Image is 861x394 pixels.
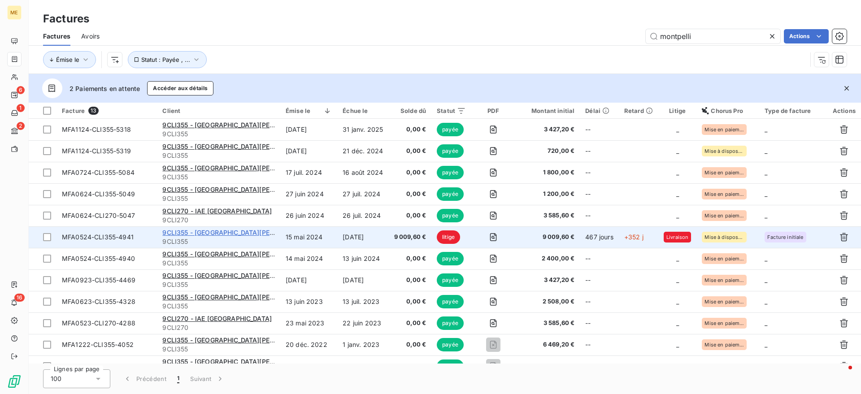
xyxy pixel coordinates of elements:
[676,190,679,198] span: _
[521,168,575,177] span: 1 800,00 €
[162,280,275,289] span: 9CLI355
[704,213,744,218] span: Mise en paiement
[141,56,190,63] span: Statut : Payée , ...
[437,338,464,351] span: payée
[337,183,388,205] td: 27 juil. 2024
[704,191,744,197] span: Mise en paiement
[521,276,575,285] span: 3 427,20 €
[337,226,388,248] td: [DATE]
[580,183,619,205] td: --
[704,148,744,154] span: Mise à disposition du destinataire
[676,212,679,219] span: _
[624,107,653,114] div: Retard
[162,216,275,225] span: 9CLI270
[7,124,21,138] a: 2
[62,276,135,284] span: MFA0923-CLI355-4469
[62,190,135,198] span: MFA0624-CLI355-5049
[280,248,337,269] td: 14 mai 2024
[437,123,464,136] span: payée
[43,11,89,27] h3: Factures
[676,169,679,176] span: _
[62,362,134,370] span: MFA1222-CLI355-4053
[162,107,275,114] div: Client
[704,342,744,347] span: Mise en paiement
[162,272,317,279] span: 9CLI355 - [GEOGRAPHIC_DATA][PERSON_NAME] 3
[765,319,767,327] span: _
[43,51,96,68] button: Émise le
[280,355,337,377] td: 20 déc. 2022
[43,32,70,41] span: Factures
[337,269,388,291] td: [DATE]
[128,51,207,68] button: Statut : Payée , ...
[521,254,575,263] span: 2 400,00 €
[784,29,829,43] button: Actions
[765,169,767,176] span: _
[521,297,575,306] span: 2 508,00 €
[704,299,744,304] span: Mise en paiement
[765,190,767,198] span: _
[394,233,426,242] span: 9 009,60 €
[337,334,388,355] td: 1 janv. 2023
[702,362,704,370] span: _
[162,194,275,203] span: 9CLI355
[162,143,317,150] span: 9CLI355 - [GEOGRAPHIC_DATA][PERSON_NAME] 3
[521,147,575,156] span: 720,00 €
[477,107,510,114] div: PDF
[831,364,852,385] iframe: Intercom live chat
[580,119,619,140] td: --
[14,294,25,302] span: 16
[280,334,337,355] td: 20 déc. 2022
[676,341,679,348] span: _
[521,362,575,371] span: 2 826,00 €
[62,341,134,348] span: MFA1222-CLI355-4052
[704,170,744,175] span: Mise en paiement
[162,358,317,365] span: 9CLI355 - [GEOGRAPHIC_DATA][PERSON_NAME] 3
[394,254,426,263] span: 0,00 €
[394,276,426,285] span: 0,00 €
[702,107,754,114] div: Chorus Pro
[162,237,275,246] span: 9CLI355
[833,107,856,114] div: Actions
[580,162,619,183] td: --
[437,252,464,265] span: payée
[394,319,426,328] span: 0,00 €
[704,234,744,240] span: Mise à disposition du destinataire
[337,205,388,226] td: 26 juil. 2024
[765,276,767,284] span: _
[162,151,275,160] span: 9CLI355
[521,125,575,134] span: 3 427,20 €
[7,5,22,20] div: ME
[676,362,679,370] span: _
[765,126,767,133] span: _
[280,226,337,248] td: 15 mai 2024
[580,205,619,226] td: --
[521,340,575,349] span: 6 469,20 €
[521,211,575,220] span: 3 585,60 €
[521,233,575,242] span: 9 009,60 €
[7,106,21,120] a: 1
[521,319,575,328] span: 3 585,60 €
[280,119,337,140] td: [DATE]
[437,230,460,244] span: litige
[337,248,388,269] td: 13 juin 2024
[162,345,275,354] span: 9CLI355
[580,312,619,334] td: --
[162,250,317,258] span: 9CLI355 - [GEOGRAPHIC_DATA][PERSON_NAME] 3
[62,233,134,241] span: MFA0524-CLI355-4941
[394,297,426,306] span: 0,00 €
[337,312,388,334] td: 22 juin 2023
[437,166,464,179] span: payée
[676,147,679,155] span: _
[437,295,464,308] span: payée
[580,140,619,162] td: --
[394,125,426,134] span: 0,00 €
[437,107,466,114] div: Statut
[580,269,619,291] td: --
[521,190,575,199] span: 1 200,00 €
[62,126,131,133] span: MFA1124-CLI355-5318
[624,233,644,241] span: +352 j
[62,147,131,155] span: MFA1124-CLI355-5319
[172,369,185,388] button: 1
[337,291,388,312] td: 13 juil. 2023
[81,32,100,41] span: Avoirs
